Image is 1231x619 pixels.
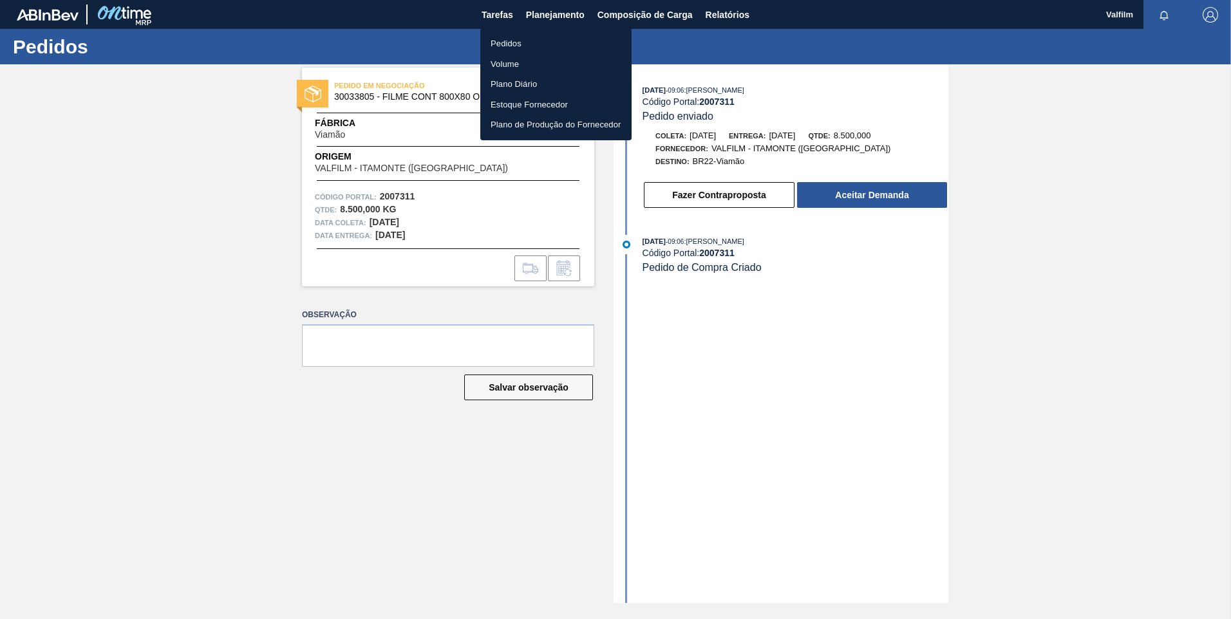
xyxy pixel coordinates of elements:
[480,74,632,95] a: Plano Diário
[480,54,632,75] a: Volume
[480,115,632,135] a: Plano de Produção do Fornecedor
[480,33,632,54] a: Pedidos
[480,95,632,115] a: Estoque Fornecedor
